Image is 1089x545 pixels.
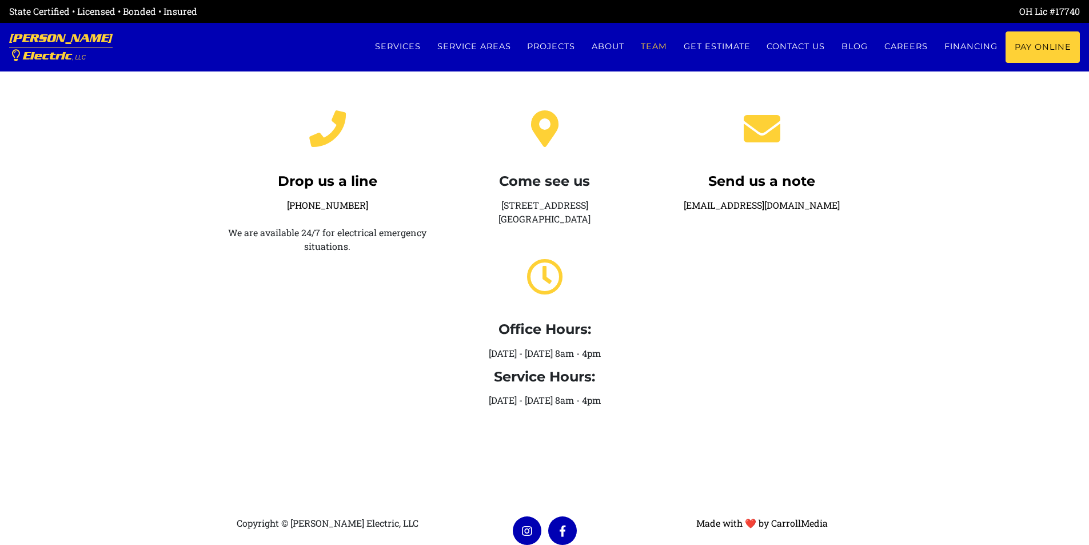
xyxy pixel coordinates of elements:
a: [PERSON_NAME] Electric, LLC [9,23,113,71]
a: About [584,31,633,62]
h4: Send us a note [662,173,862,190]
a: Blog [833,31,876,62]
h4: Drop us a line [228,173,428,190]
div: We are available 24/7 for electrical emergency situations. [219,92,436,416]
a: Made with ❤ by CarrollMedia [696,517,828,529]
h4: Office Hours: [445,321,645,338]
a: Contact us [759,31,833,62]
div: [STREET_ADDRESS] [GEOGRAPHIC_DATA] [DATE] - [DATE] 8am - 4pm [DATE] - [DATE] 8am - 4pm [436,92,653,416]
a: Pay Online [1006,31,1080,63]
a: Service Areas [429,31,519,62]
span: , LLC [72,54,86,61]
a: Get estimate [675,31,759,62]
a: Send us a note[EMAIL_ADDRESS][DOMAIN_NAME] [662,121,862,211]
a: Drop us a line[PHONE_NUMBER] [228,121,428,211]
div: State Certified • Licensed • Bonded • Insured [9,5,545,18]
a: Careers [876,31,936,62]
span: Copyright © [PERSON_NAME] Electric, LLC [237,517,418,529]
a: Team [633,31,676,62]
h4: Service Hours: [445,369,645,385]
a: Financing [936,31,1006,62]
h4: Come see us [445,173,645,190]
a: Projects [519,31,584,62]
a: Services [366,31,429,62]
div: OH Lic #17740 [545,5,1080,18]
